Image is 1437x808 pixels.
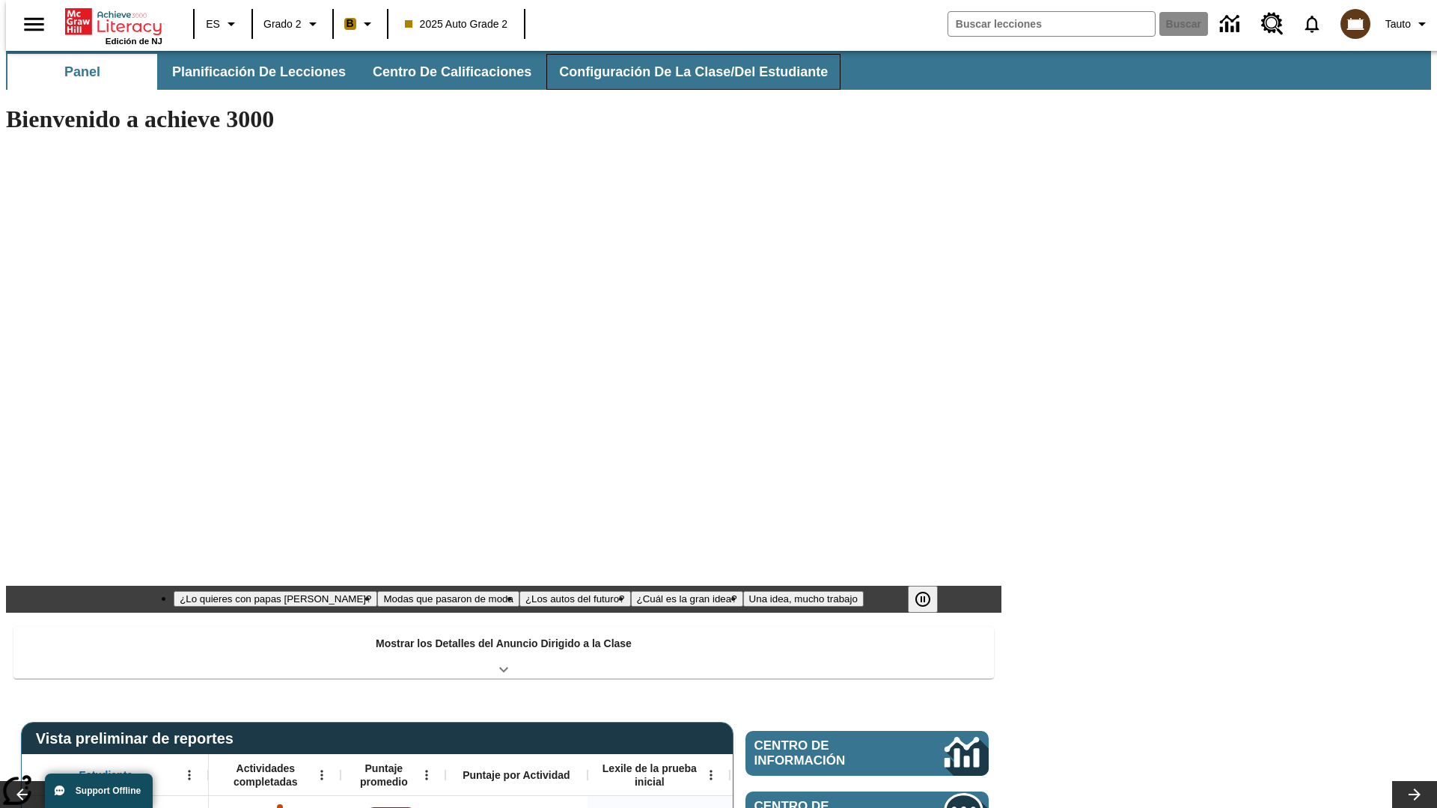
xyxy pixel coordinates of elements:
button: Diapositiva 2 Modas que pasaron de moda [377,591,519,607]
a: Centro de información [1211,4,1252,45]
span: Edición de NJ [106,37,162,46]
div: Mostrar los Detalles del Anuncio Dirigido a la Clase [13,627,994,679]
button: Diapositiva 4 ¿Cuál es la gran idea? [631,591,743,607]
button: Diapositiva 1 ¿Lo quieres con papas fritas? [174,591,377,607]
span: B [347,14,354,33]
span: Vista preliminar de reportes [36,730,241,747]
button: Planificación de lecciones [160,54,358,90]
a: Centro de recursos, Se abrirá en una pestaña nueva. [1252,4,1293,44]
span: Lexile de la prueba inicial [595,762,704,789]
button: Abrir menú [700,764,722,786]
button: Perfil/Configuración [1379,10,1437,37]
input: Buscar campo [948,12,1155,36]
button: Carrusel de lecciones, seguir [1392,781,1437,808]
button: Support Offline [45,774,153,808]
h1: Bienvenido a achieve 3000 [6,105,1001,133]
button: Abrir menú [311,764,333,786]
button: Panel [7,54,157,90]
button: Escoja un nuevo avatar [1331,4,1379,43]
a: Centro de información [745,731,989,776]
body: Máximo 600 caracteres Presiona Escape para desactivar la barra de herramientas Presiona Alt + F10... [6,12,219,25]
span: ES [206,16,220,32]
div: Subbarra de navegación [6,54,842,90]
button: Pausar [908,586,938,613]
button: Abrir el menú lateral [12,2,56,46]
span: Puntaje promedio [348,762,420,789]
button: Diapositiva 5 Una idea, mucho trabajo [743,591,864,607]
button: Lenguaje: ES, Selecciona un idioma [199,10,247,37]
span: Puntaje por Actividad [463,768,570,782]
a: Portada [65,7,162,37]
div: Portada [65,5,162,46]
span: Centro de información [754,738,894,768]
span: 2025 Auto Grade 2 [405,16,508,32]
span: Actividades completadas [216,762,315,789]
span: Grado 2 [263,16,302,32]
div: Pausar [908,586,953,613]
button: Grado: Grado 2, Elige un grado [257,10,328,37]
img: avatar image [1340,9,1370,39]
button: Abrir menú [415,764,438,786]
span: Support Offline [76,786,141,796]
span: Tauto [1385,16,1411,32]
span: Estudiante [79,768,133,782]
div: Subbarra de navegación [6,51,1431,90]
button: Diapositiva 3 ¿Los autos del futuro? [519,591,631,607]
button: Centro de calificaciones [361,54,543,90]
button: Abrir menú [178,764,201,786]
a: Notificaciones [1293,4,1331,43]
button: Boost El color de la clase es anaranjado claro. Cambiar el color de la clase. [338,10,382,37]
button: Configuración de la clase/del estudiante [546,54,840,90]
p: Mostrar los Detalles del Anuncio Dirigido a la Clase [376,636,632,652]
